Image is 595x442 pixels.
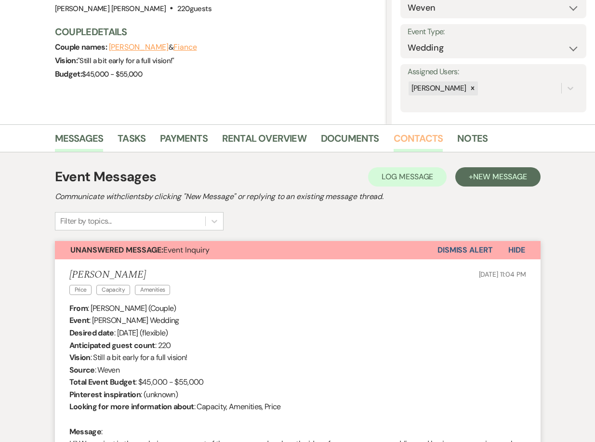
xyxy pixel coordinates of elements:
button: +New Message [455,167,540,187]
span: Event Inquiry [70,245,210,255]
span: Hide [508,245,525,255]
b: Vision [69,352,91,362]
span: Vision: [55,55,78,66]
button: [PERSON_NAME] [109,43,169,51]
b: Pinterest inspiration [69,389,141,400]
span: " Still a bit early for a full vision! " [78,56,174,66]
a: Rental Overview [222,131,306,152]
h2: Communicate with clients by clicking "New Message" or replying to an existing message thread. [55,191,541,202]
h1: Event Messages [55,167,157,187]
b: Looking for more information about [69,402,194,412]
span: Budget: [55,69,82,79]
button: Unanswered Message:Event Inquiry [55,241,437,259]
span: & [109,42,197,52]
button: Fiance [173,43,197,51]
span: $45,000 - $55,000 [82,69,142,79]
b: Desired date [69,328,114,338]
a: Messages [55,131,104,152]
strong: Unanswered Message: [70,245,163,255]
div: [PERSON_NAME] [409,81,468,95]
span: 220 guests [177,4,212,13]
a: Payments [160,131,208,152]
span: Couple names: [55,42,109,52]
span: Amenities [135,285,170,295]
span: [DATE] 11:04 PM [479,270,526,279]
b: Anticipated guest count [69,340,155,350]
span: Price [69,285,92,295]
a: Documents [321,131,379,152]
button: Log Message [368,167,447,187]
span: Capacity [96,285,130,295]
button: Dismiss Alert [437,241,493,259]
b: Total Event Budget [69,377,135,387]
span: Log Message [382,172,433,182]
label: Assigned Users: [408,65,579,79]
b: Event [69,315,90,325]
a: Contacts [394,131,443,152]
b: From [69,303,88,313]
span: [PERSON_NAME] [PERSON_NAME] [55,4,166,13]
b: Source [69,365,95,375]
button: Hide [493,241,541,259]
label: Event Type: [408,25,579,39]
a: Tasks [118,131,145,152]
div: Filter by topics... [60,215,112,227]
h3: Couple Details [55,25,377,39]
h5: [PERSON_NAME] [69,269,175,281]
span: New Message [473,172,527,182]
b: Message [69,427,102,437]
a: Notes [457,131,488,152]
